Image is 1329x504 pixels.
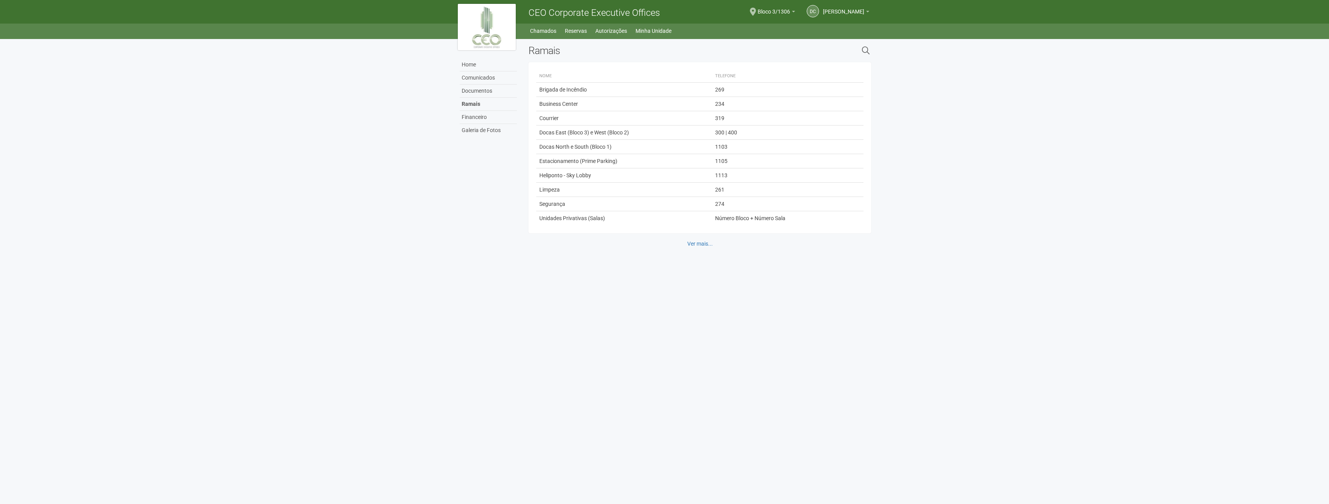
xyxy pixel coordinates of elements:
span: Courrier [539,115,559,121]
a: Galeria de Fotos [460,124,517,137]
span: Unidades Privativas (Salas) [539,215,605,221]
span: Limpeza [539,187,560,193]
span: Segurança [539,201,565,207]
a: DC [807,5,819,17]
span: Bloco 3/1306 [758,1,790,15]
a: Chamados [530,25,556,36]
a: Financeiro [460,111,517,124]
a: Ver mais... [682,237,718,250]
a: Minha Unidade [636,25,671,36]
span: Heliponto - Sky Lobby [539,172,591,178]
span: Docas North e South (Bloco 1) [539,144,612,150]
a: Documentos [460,85,517,98]
span: Estacionamento (Prime Parking) [539,158,617,164]
span: 274 [715,201,724,207]
span: 1113 [715,172,727,178]
span: Business Center [539,101,578,107]
span: 1103 [715,144,727,150]
a: Reservas [565,25,587,36]
a: Autorizações [595,25,627,36]
th: Nome [536,70,712,83]
span: 261 [715,187,724,193]
span: Docas East (Bloco 3) e West (Bloco 2) [539,129,629,136]
span: Número Bloco + Número Sala [715,215,785,221]
span: Brigada de Incêndio [539,87,587,93]
a: Home [460,58,517,71]
span: 1105 [715,158,727,164]
a: Ramais [460,98,517,111]
span: CEO Corporate Executive Offices [529,7,660,18]
span: 319 [715,115,724,121]
h2: Ramais [529,45,782,56]
a: Comunicados [460,71,517,85]
a: Bloco 3/1306 [758,10,795,16]
span: 234 [715,101,724,107]
span: DIOGO COUTINHO CASTRO [823,1,864,15]
span: 300 | 400 [715,129,737,136]
span: 269 [715,87,724,93]
th: Telefone [712,70,852,83]
a: [PERSON_NAME] [823,10,869,16]
img: logo.jpg [458,4,516,50]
